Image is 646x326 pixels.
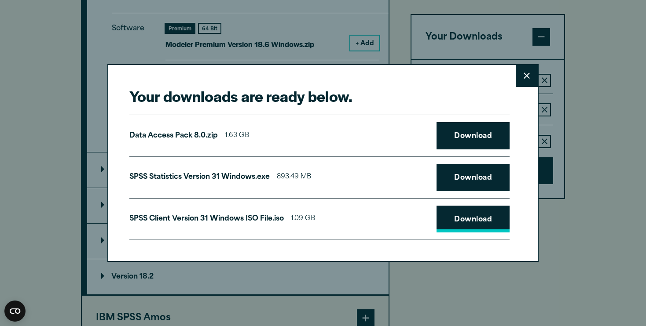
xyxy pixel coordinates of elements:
button: Open CMP widget [4,301,26,322]
p: Data Access Pack 8.0.zip [129,130,218,142]
p: SPSS Statistics Version 31 Windows.exe [129,171,270,184]
a: Download [437,164,510,191]
h2: Your downloads are ready below. [129,86,510,106]
span: 1.09 GB [291,213,315,225]
span: 1.63 GB [225,130,249,142]
p: SPSS Client Version 31 Windows ISO File.iso [129,213,284,225]
a: Download [437,122,510,149]
a: Download [437,206,510,233]
span: 893.49 MB [277,171,311,184]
